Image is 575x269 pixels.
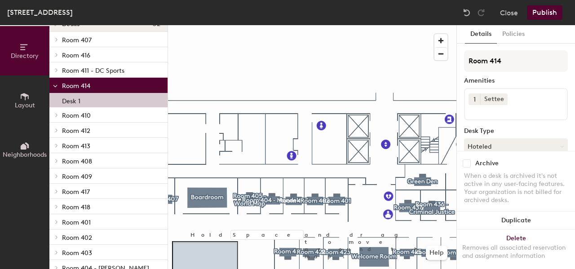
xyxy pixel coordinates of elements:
span: Room 411 - DC Sports [62,67,124,75]
button: Hoteled [464,138,568,154]
span: 1 [473,95,476,104]
span: Room 409 [62,173,92,181]
span: Room 407 [62,36,92,44]
p: Desk 1 [62,95,80,105]
span: Room 417 [62,188,90,196]
button: Close [500,5,518,20]
button: DeleteRemoves all associated reservation and assignment information [457,229,575,269]
span: Room 412 [62,127,90,135]
span: Neighborhoods [3,151,47,159]
span: Room 418 [62,203,90,211]
span: Room 410 [62,112,91,119]
div: Desk Type [464,128,568,135]
span: Room 408 [62,158,92,165]
button: Publish [527,5,562,20]
button: Help [426,246,447,260]
span: Room 402 [62,234,92,242]
div: Settee [480,93,508,105]
span: Room 403 [62,249,92,257]
span: Room 416 [62,52,90,59]
span: Layout [15,101,35,109]
span: Room 414 [62,82,90,90]
img: Undo [462,8,471,17]
button: Policies [497,25,530,44]
div: Removes all associated reservation and assignment information [462,244,570,260]
div: When a desk is archived it's not active in any user-facing features. Your organization is not bil... [464,172,568,204]
button: Duplicate [457,212,575,229]
span: Room 401 [62,219,91,226]
span: Room 413 [62,142,90,150]
div: Archive [475,160,499,167]
img: Redo [477,8,486,17]
button: Details [465,25,497,44]
span: Directory [11,52,39,60]
button: 1 [469,93,480,105]
div: Amenities [464,77,568,84]
div: [STREET_ADDRESS] [7,7,73,18]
